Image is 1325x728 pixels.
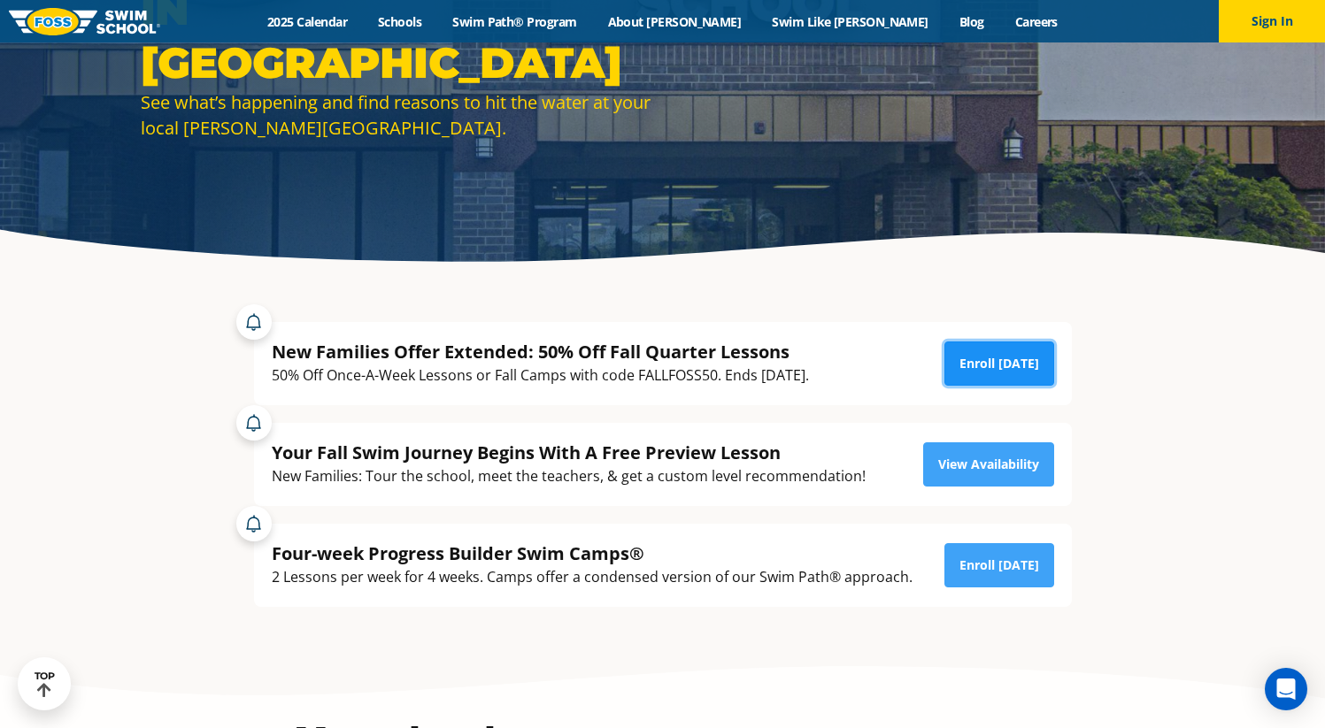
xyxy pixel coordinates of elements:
[1265,668,1307,710] div: Open Intercom Messenger
[35,671,55,698] div: TOP
[9,8,160,35] img: FOSS Swim School Logo
[999,13,1073,30] a: Careers
[272,464,866,488] div: New Families: Tour the school, meet the teachers, & get a custom level recommendation!
[363,13,437,30] a: Schools
[944,341,1054,386] a: Enroll [DATE]
[272,364,809,387] div: 50% Off Once-A-Week Lessons or Fall Camps with code FALLFOSS50. Ends [DATE].
[252,13,363,30] a: 2025 Calendar
[272,541,913,565] div: Four-week Progress Builder Swim Camps®
[592,13,757,30] a: About [PERSON_NAME]
[757,13,944,30] a: Swim Like [PERSON_NAME]
[141,89,654,141] div: See what’s happening and find reasons to hit the water at your local [PERSON_NAME][GEOGRAPHIC_DATA].
[272,565,913,589] div: 2 Lessons per week for 4 weeks. Camps offer a condensed version of our Swim Path® approach.
[272,340,809,364] div: New Families Offer Extended: 50% Off Fall Quarter Lessons
[944,13,999,30] a: Blog
[923,442,1054,487] a: View Availability
[944,543,1054,587] a: Enroll [DATE]
[272,441,866,464] div: Your Fall Swim Journey Begins With A Free Preview Lesson
[437,13,592,30] a: Swim Path® Program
